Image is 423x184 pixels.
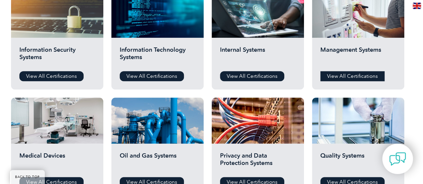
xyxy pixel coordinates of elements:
[19,152,95,172] h2: Medical Devices
[413,3,421,9] img: en
[120,46,195,66] h2: Information Technology Systems
[10,170,45,184] a: BACK TO TOP
[120,152,195,172] h2: Oil and Gas Systems
[220,71,284,81] a: View All Certifications
[19,46,95,66] h2: Information Security Systems
[320,46,396,66] h2: Management Systems
[389,151,406,167] img: contact-chat.png
[19,71,84,81] a: View All Certifications
[220,46,296,66] h2: Internal Systems
[220,152,296,172] h2: Privacy and Data Protection Systems
[320,152,396,172] h2: Quality Systems
[320,71,385,81] a: View All Certifications
[120,71,184,81] a: View All Certifications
